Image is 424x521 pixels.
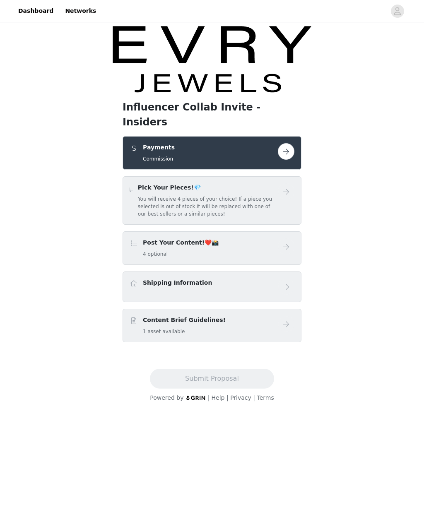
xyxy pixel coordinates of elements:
span: Powered by [150,394,183,401]
h5: 1 asset available [143,328,226,335]
button: Submit Proposal [150,369,274,389]
h4: Post Your Content!❤️📸 [143,238,219,247]
span: | [253,394,255,401]
h4: Shipping Information [143,279,212,287]
h5: Commission [143,155,175,163]
div: avatar [393,5,401,18]
h5: You will receive 4 pieces of your choice! If a piece you selected is out of stock it will be repl... [138,195,278,218]
div: Payments [123,136,301,170]
h4: Payments [143,143,175,152]
a: Networks [60,2,101,20]
a: Dashboard [13,2,58,20]
div: Pick Your Pieces!💎 [123,176,301,225]
span: | [208,394,210,401]
h5: 4 optional [143,250,219,258]
h4: Pick Your Pieces!💎 [138,183,278,192]
h4: Content Brief Guidelines! [143,316,226,324]
div: Post Your Content!❤️📸 [123,231,301,265]
a: Terms [257,394,274,401]
h1: Influencer Collab Invite - Insiders [123,100,301,130]
img: logo [185,395,206,401]
div: Content Brief Guidelines! [123,309,301,342]
div: Shipping Information [123,271,301,302]
span: | [226,394,229,401]
a: Privacy [230,394,251,401]
a: Help [212,394,225,401]
img: campaign image [113,24,311,93]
